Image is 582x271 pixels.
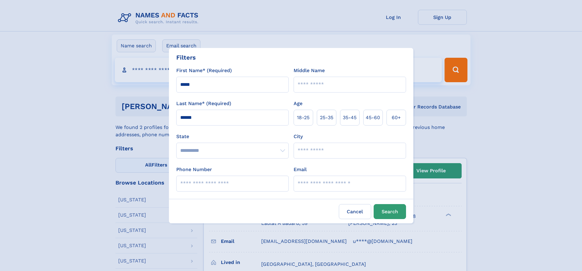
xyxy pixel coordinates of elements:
[176,166,212,173] label: Phone Number
[343,114,357,121] span: 35‑45
[374,204,406,219] button: Search
[176,67,232,74] label: First Name* (Required)
[176,100,231,107] label: Last Name* (Required)
[294,100,302,107] label: Age
[392,114,401,121] span: 60+
[294,166,307,173] label: Email
[294,67,325,74] label: Middle Name
[320,114,333,121] span: 25‑35
[366,114,380,121] span: 45‑60
[297,114,309,121] span: 18‑25
[176,53,196,62] div: Filters
[339,204,371,219] label: Cancel
[294,133,303,140] label: City
[176,133,289,140] label: State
